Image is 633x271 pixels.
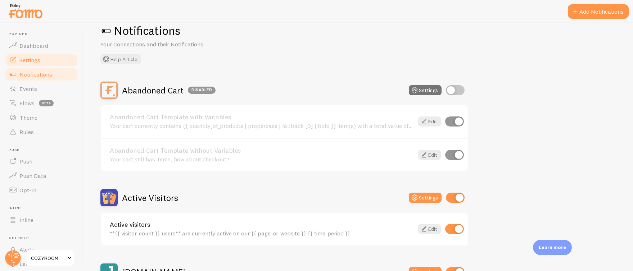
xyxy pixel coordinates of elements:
div: Learn more [533,240,572,255]
a: Edit [418,224,441,234]
div: Disabled [188,87,216,94]
h2: Active Visitors [122,192,178,203]
span: Theme [19,114,37,121]
span: beta [39,100,54,106]
button: Help Article [100,54,141,64]
span: Events [19,85,37,92]
span: Notifications [19,71,52,78]
span: Flows [19,100,35,107]
a: Edit [418,116,441,127]
a: Events [4,82,78,96]
img: fomo-relay-logo-orange.svg [8,2,44,20]
button: Settings [409,85,442,95]
a: Theme [4,110,78,125]
span: Inline [19,216,33,224]
span: Alerts [19,246,35,253]
span: Opt-In [19,187,36,194]
span: Settings [19,56,40,64]
h1: Notifications [100,23,616,38]
a: Inline [4,213,78,227]
span: Push [9,148,78,152]
a: Abandoned Cart Template without Variables [110,147,414,154]
a: Rules [4,125,78,139]
span: Rules [19,128,34,135]
a: Dashboard [4,38,78,53]
a: COZYROOM [26,249,74,267]
span: Push [19,158,32,165]
button: Settings [409,193,442,203]
div: **{{ visitor_count }} users** are currently active on our {{ page_or_website }} {{ time_period }} [110,230,414,236]
span: Inline [9,206,78,211]
p: Your Connections and their Notifications [100,40,273,49]
a: Flows beta [4,96,78,110]
span: Push Data [19,172,46,179]
a: Active visitors [110,221,414,228]
span: Pop-ups [9,32,78,36]
h2: Abandoned Cart [122,85,216,96]
a: Edit [418,150,441,160]
a: Abandoned Cart Template with Variables [110,114,414,120]
span: Get Help [9,236,78,240]
p: Learn more [539,244,566,251]
a: Push Data [4,169,78,183]
a: Settings [4,53,78,67]
div: Your cart currently contains {{ quantity_of_products | propercase | fallback [0] | bold }} item(s... [110,123,414,129]
a: Opt-In [4,183,78,197]
span: COZYROOM [31,254,65,262]
img: Active Visitors [100,189,118,206]
a: Notifications [4,67,78,82]
a: Alerts [4,242,78,257]
a: Push [4,154,78,169]
img: Abandoned Cart [100,82,118,99]
span: Dashboard [19,42,48,49]
div: Your cart still has items, how about checkout? [110,156,414,162]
